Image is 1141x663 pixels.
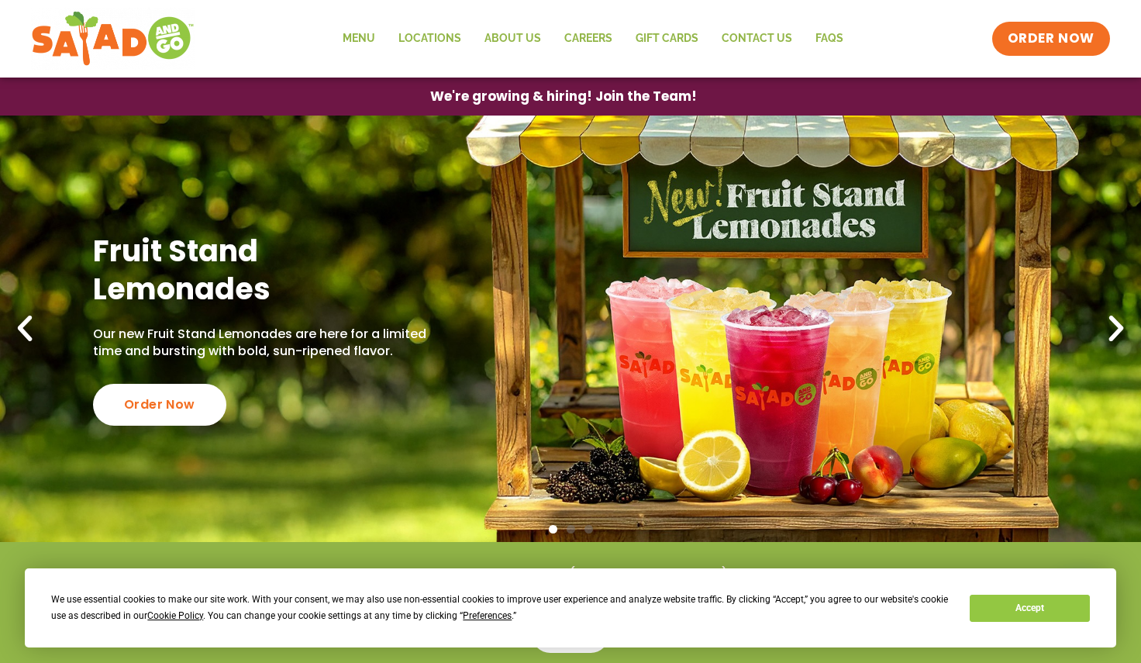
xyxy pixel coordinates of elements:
[93,326,439,361] p: Our new Fruit Stand Lemonades are here for a limited time and bursting with bold, sun-ripened fla...
[93,384,226,426] div: Order Now
[970,595,1089,622] button: Accept
[992,22,1110,56] a: ORDER NOW
[804,21,855,57] a: FAQs
[567,525,575,534] span: Go to slide 2
[147,610,203,621] span: Cookie Policy
[407,78,720,115] a: We're growing & hiring! Join the Team!
[473,21,553,57] a: About Us
[430,90,697,103] span: We're growing & hiring! Join the Team!
[31,8,195,70] img: new-SAG-logo-768×292
[584,525,593,534] span: Go to slide 3
[93,232,439,309] h2: Fruit Stand Lemonades
[710,21,804,57] a: Contact Us
[25,568,1116,647] div: Cookie Consent Prompt
[624,21,710,57] a: GIFT CARDS
[1008,29,1094,48] span: ORDER NOW
[1099,312,1133,346] div: Next slide
[463,610,512,621] span: Preferences
[8,312,42,346] div: Previous slide
[331,21,855,57] nav: Menu
[553,21,624,57] a: Careers
[387,21,473,57] a: Locations
[331,21,387,57] a: Menu
[31,565,1110,582] h4: Weekdays 6:30am-9pm (breakfast until 10:30am)
[549,525,557,534] span: Go to slide 1
[51,592,951,624] div: We use essential cookies to make our site work. With your consent, we may also use non-essential ...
